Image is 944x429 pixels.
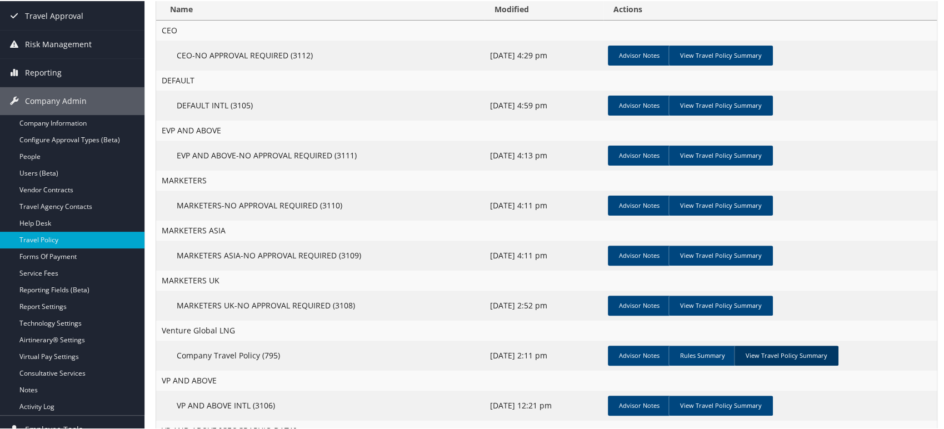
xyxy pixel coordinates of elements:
span: Travel Approval [25,1,83,29]
td: [DATE] 12:21 pm [485,390,603,420]
td: Company Travel Policy (795) [156,340,485,370]
td: [DATE] 4:29 pm [485,39,603,69]
td: CEO-NO APPROVAL REQUIRED (3112) [156,39,485,69]
a: View Travel Policy Summary [668,245,773,265]
td: MARKETERS UK-NO APPROVAL REQUIRED (3108) [156,290,485,320]
td: Venture Global LNG [156,320,937,340]
span: Reporting [25,58,62,86]
td: DEFAULT INTL (3105) [156,89,485,119]
a: View Travel Policy Summary [668,144,773,164]
a: Advisor Notes [608,194,671,214]
td: EVP AND ABOVE [156,119,937,139]
td: EVP AND ABOVE-NO APPROVAL REQUIRED (3111) [156,139,485,169]
td: VP AND ABOVE [156,370,937,390]
td: CEO [156,19,937,39]
a: Advisor Notes [608,44,671,64]
td: [DATE] 4:13 pm [485,139,603,169]
a: Advisor Notes [608,395,671,415]
td: MARKETERS [156,169,937,189]
a: View Travel Policy Summary [668,395,773,415]
span: Risk Management [25,29,92,57]
td: [DATE] 4:59 pm [485,89,603,119]
td: DEFAULT [156,69,937,89]
td: MARKETERS ASIA [156,220,937,240]
td: MARKETERS UK [156,270,937,290]
td: MARKETERS-NO APPROVAL REQUIRED (3110) [156,189,485,220]
a: View Travel Policy Summary [734,345,838,365]
a: View Travel Policy Summary [668,94,773,114]
span: Company Admin [25,86,87,114]
a: Advisor Notes [608,245,671,265]
td: VP AND ABOVE INTL (3106) [156,390,485,420]
a: Advisor Notes [608,144,671,164]
a: View Travel Policy Summary [668,194,773,214]
td: [DATE] 4:11 pm [485,240,603,270]
a: View Travel Policy Summary [668,44,773,64]
td: [DATE] 2:52 pm [485,290,603,320]
a: Advisor Notes [608,94,671,114]
a: Rules Summary [668,345,736,365]
a: View Travel Policy Summary [668,295,773,315]
td: MARKETERS ASIA-NO APPROVAL REQUIRED (3109) [156,240,485,270]
a: Advisor Notes [608,295,671,315]
td: [DATE] 4:11 pm [485,189,603,220]
td: [DATE] 2:11 pm [485,340,603,370]
a: Advisor Notes [608,345,671,365]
